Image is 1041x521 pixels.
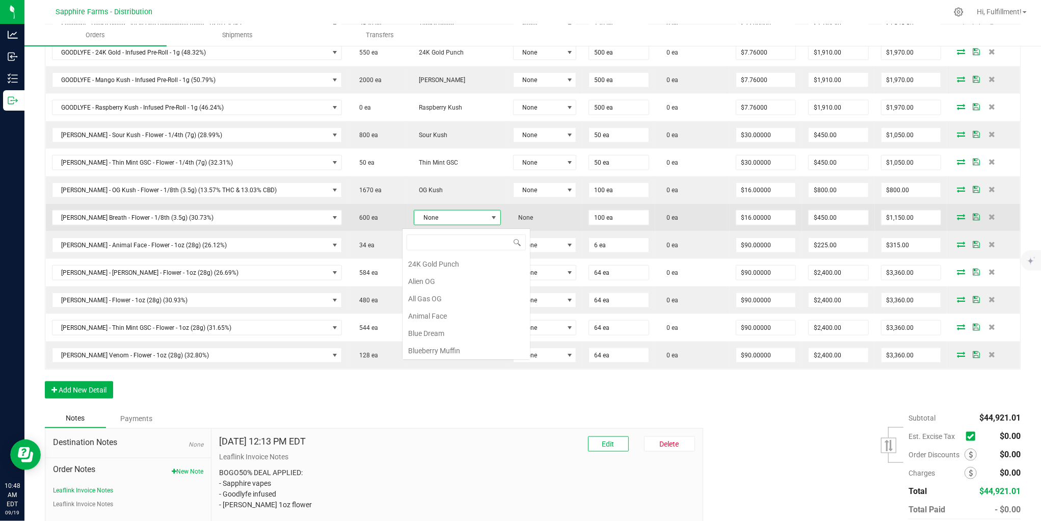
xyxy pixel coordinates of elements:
[736,128,795,142] input: 0
[514,155,563,170] span: None
[24,24,167,46] a: Orders
[882,293,941,307] input: 0
[514,100,563,115] span: None
[969,186,984,192] span: Save Order Detail
[984,48,999,55] span: Delete Order Detail
[736,321,795,335] input: 0
[969,324,984,330] span: Save Order Detail
[809,100,868,115] input: 0
[661,324,678,331] span: 0 ea
[589,128,648,142] input: 0
[52,183,342,198] span: NO DATA FOUND
[909,432,962,440] span: Est. Excise Tax
[969,103,984,110] span: Save Order Detail
[52,45,329,60] span: GOODLYFE - 24K Gold - Infused Pre-Roll - 1g (48.32%)
[736,183,795,197] input: 0
[882,155,941,170] input: 0
[882,238,941,252] input: 0
[52,210,342,225] span: NO DATA FOUND
[979,486,1021,496] span: $44,921.01
[736,238,795,252] input: 0
[995,505,1021,514] span: - $0.00
[172,467,203,476] button: New Note
[736,293,795,307] input: 0
[909,505,945,514] span: Total Paid
[882,128,941,142] input: 0
[809,128,868,142] input: 0
[52,348,342,363] span: NO DATA FOUND
[984,241,999,247] span: Delete Order Detail
[1000,431,1021,441] span: $0.00
[984,131,999,137] span: Delete Order Detail
[736,155,795,170] input: 0
[661,352,678,359] span: 0 ea
[189,441,203,448] span: None
[882,211,941,225] input: 0
[984,296,999,302] span: Delete Order Detail
[514,266,563,280] span: None
[661,187,678,194] span: 0 ea
[909,486,927,496] span: Total
[354,352,378,359] span: 128 ea
[966,430,980,444] span: Calculate excise tax
[909,414,936,422] span: Subtotal
[589,45,648,60] input: 0
[660,440,679,448] span: Delete
[809,348,868,362] input: 0
[984,351,999,357] span: Delete Order Detail
[979,413,1021,423] span: $44,921.01
[414,159,458,166] span: Thin Mint GSC
[984,186,999,192] span: Delete Order Detail
[52,73,329,87] span: GOODLYFE - Mango Kush - Infused Pre-Roll - 1g (50.79%)
[514,45,563,60] span: None
[354,242,375,249] span: 34 ea
[403,325,530,342] li: Blue Dream
[8,51,18,62] inline-svg: Inbound
[354,49,378,56] span: 550 ea
[984,103,999,110] span: Delete Order Detail
[52,238,329,252] span: [PERSON_NAME] - Animal Face - Flower - 1oz (28g) (26.12%)
[589,155,648,170] input: 0
[661,242,678,249] span: 0 ea
[969,48,984,55] span: Save Order Detail
[661,104,678,111] span: 0 ea
[52,100,342,115] span: NO DATA FOUND
[52,128,329,142] span: [PERSON_NAME] - Sour Kush - Flower - 1/4th (7g) (28.99%)
[514,293,563,307] span: None
[403,342,530,359] li: Blueberry Muffin
[736,266,795,280] input: 0
[661,76,678,84] span: 0 ea
[809,183,868,197] input: 0
[52,100,329,115] span: GOODLYFE - Raspberry Kush - Infused Pre-Roll - 1g (46.24%)
[52,238,342,253] span: NO DATA FOUND
[167,24,309,46] a: Shipments
[969,296,984,302] span: Save Order Detail
[52,127,342,143] span: NO DATA FOUND
[354,104,371,111] span: 0 ea
[52,321,329,335] span: [PERSON_NAME] - Thin Mint GSC - Flower - 1oz (28g) (31.65%)
[588,436,629,452] button: Edit
[414,211,488,225] span: None
[52,183,329,197] span: [PERSON_NAME] - OG Kush - Flower - 1/8th (3.5g) (13.57% THC & 13.03% CBD)
[52,72,342,88] span: NO DATA FOUND
[809,293,868,307] input: 0
[969,76,984,82] span: Save Order Detail
[514,183,563,197] span: None
[52,293,329,307] span: [PERSON_NAME] - Flower - 1oz (28g) (30.93%)
[52,266,329,280] span: [PERSON_NAME] - [PERSON_NAME] - Flower - 1oz (28g) (26.69%)
[809,211,868,225] input: 0
[10,439,41,470] iframe: Resource center
[414,132,447,139] span: Sour Kush
[1000,468,1021,478] span: $0.00
[219,452,695,462] p: Leaflink Invoice Notes
[882,45,941,60] input: 0
[589,321,648,335] input: 0
[909,451,965,459] span: Order Discounts
[514,321,563,335] span: None
[952,7,965,17] div: Manage settings
[52,211,329,225] span: [PERSON_NAME] Breath - Flower - 1/8th (3.5g) (30.73%)
[1000,450,1021,459] span: $0.00
[8,30,18,40] inline-svg: Analytics
[644,436,695,452] button: Delete
[589,100,648,115] input: 0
